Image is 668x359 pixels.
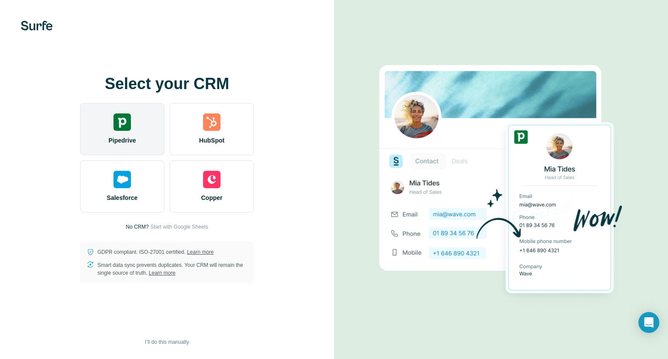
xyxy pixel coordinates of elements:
span: Salesforce [107,193,138,202]
span: Copper [201,193,223,202]
p: Smart data sync prevents duplicates. Your CRM will remain the single source of truth. [97,261,247,277]
img: salesforce's logo [114,171,131,188]
img: copper's logo [203,171,220,188]
a: Learn more [187,249,214,255]
button: I’ll do this manually [139,336,195,349]
p: GDPR compliant. ISO-27001 certified. [97,248,214,256]
h1: Select your CRM [80,75,254,93]
span: Pipedrive [108,136,136,145]
img: hubspot's logo [203,113,220,131]
div: Open Intercom Messenger [638,312,659,333]
img: pipedrive's logo [114,113,131,131]
a: Learn more [149,270,175,276]
img: Surfe's logo [21,21,53,30]
span: HubSpot [199,136,224,145]
p: No CRM? [126,223,149,231]
button: Start with Google Sheets [150,223,208,231]
img: PIPEDRIVE image [379,50,623,309]
span: I’ll do this manually [145,338,189,346]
